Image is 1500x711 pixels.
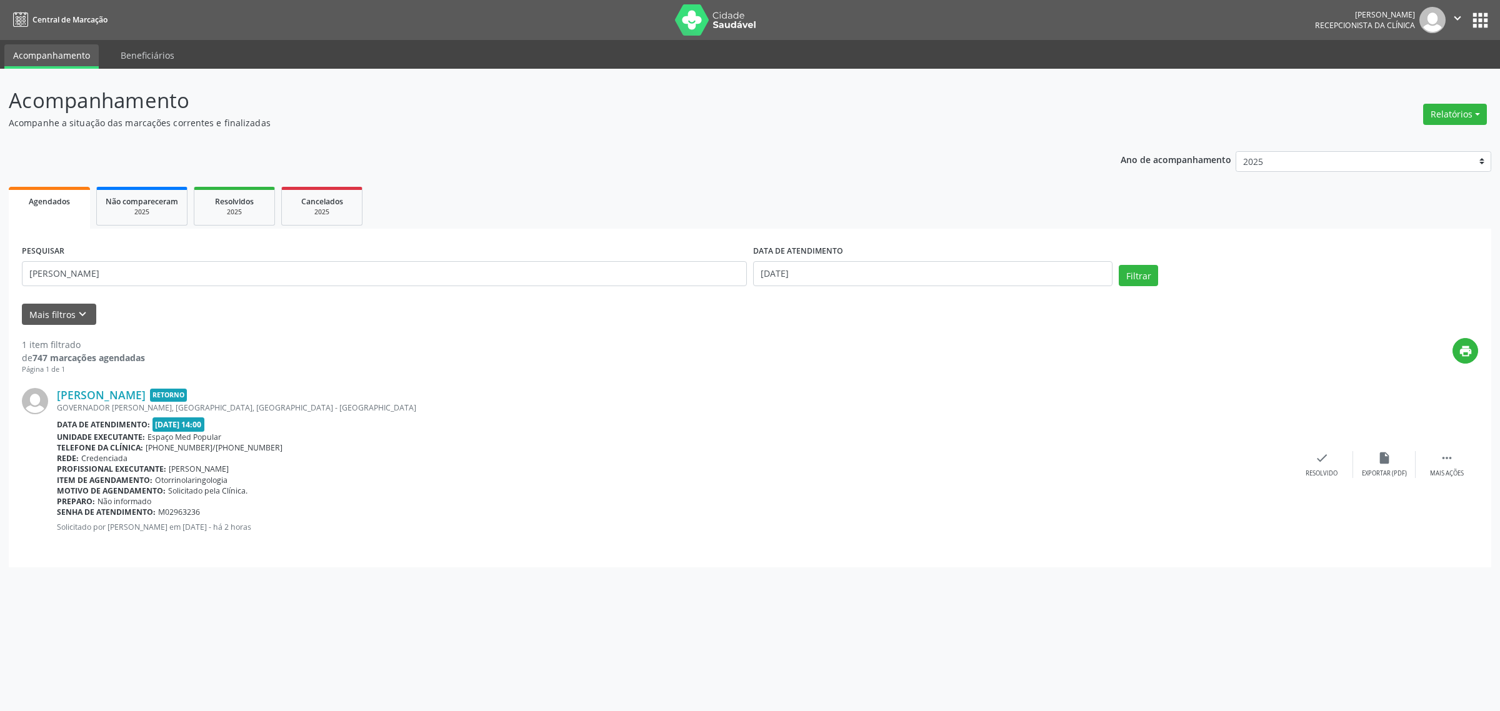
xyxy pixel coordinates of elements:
i: check [1315,451,1329,465]
div: [PERSON_NAME] [1315,9,1415,20]
p: Solicitado por [PERSON_NAME] em [DATE] - há 2 horas [57,522,1291,532]
input: Nome, código do beneficiário ou CPF [22,261,747,286]
i: keyboard_arrow_down [76,307,89,321]
b: Profissional executante: [57,464,166,474]
a: Acompanhamento [4,44,99,69]
span: Credenciada [81,453,127,464]
div: 1 item filtrado [22,338,145,351]
p: Ano de acompanhamento [1121,151,1231,167]
i: print [1459,344,1472,358]
img: img [1419,7,1446,33]
b: Rede: [57,453,79,464]
a: Beneficiários [112,44,183,66]
b: Senha de atendimento: [57,507,156,517]
span: Otorrinolaringologia [155,475,227,485]
button: Filtrar [1119,265,1158,286]
div: Exportar (PDF) [1362,469,1407,478]
a: [PERSON_NAME] [57,388,146,402]
button: apps [1469,9,1491,31]
span: [DATE] 14:00 [152,417,205,432]
b: Motivo de agendamento: [57,485,166,496]
a: Central de Marcação [9,9,107,30]
span: Não informado [97,496,151,507]
b: Unidade executante: [57,432,145,442]
span: [PHONE_NUMBER]/[PHONE_NUMBER] [146,442,282,453]
div: 2025 [291,207,353,217]
button:  [1446,7,1469,33]
div: 2025 [106,207,178,217]
span: [PERSON_NAME] [169,464,229,474]
span: Espaço Med Popular [147,432,221,442]
span: Recepcionista da clínica [1315,20,1415,31]
i:  [1440,451,1454,465]
b: Telefone da clínica: [57,442,143,453]
span: Não compareceram [106,196,178,207]
div: de [22,351,145,364]
span: Cancelados [301,196,343,207]
div: Resolvido [1306,469,1337,478]
i: insert_drive_file [1377,451,1391,465]
div: Página 1 de 1 [22,364,145,375]
div: Mais ações [1430,469,1464,478]
span: M02963236 [158,507,200,517]
p: Acompanhamento [9,85,1046,116]
button: Mais filtroskeyboard_arrow_down [22,304,96,326]
div: 2025 [203,207,266,217]
span: Resolvidos [215,196,254,207]
span: Solicitado pela Clínica. [168,485,247,496]
label: PESQUISAR [22,242,64,261]
i:  [1451,11,1464,25]
b: Preparo: [57,496,95,507]
input: Selecione um intervalo [753,261,1112,286]
strong: 747 marcações agendadas [32,352,145,364]
b: Data de atendimento: [57,419,150,430]
b: Item de agendamento: [57,475,152,485]
p: Acompanhe a situação das marcações correntes e finalizadas [9,116,1046,129]
span: Central de Marcação [32,14,107,25]
span: Retorno [150,389,187,402]
button: Relatórios [1423,104,1487,125]
label: DATA DE ATENDIMENTO [753,242,843,261]
div: GOVERNADOR [PERSON_NAME], [GEOGRAPHIC_DATA], [GEOGRAPHIC_DATA] - [GEOGRAPHIC_DATA] [57,402,1291,413]
img: img [22,388,48,414]
button: print [1452,338,1478,364]
span: Agendados [29,196,70,207]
